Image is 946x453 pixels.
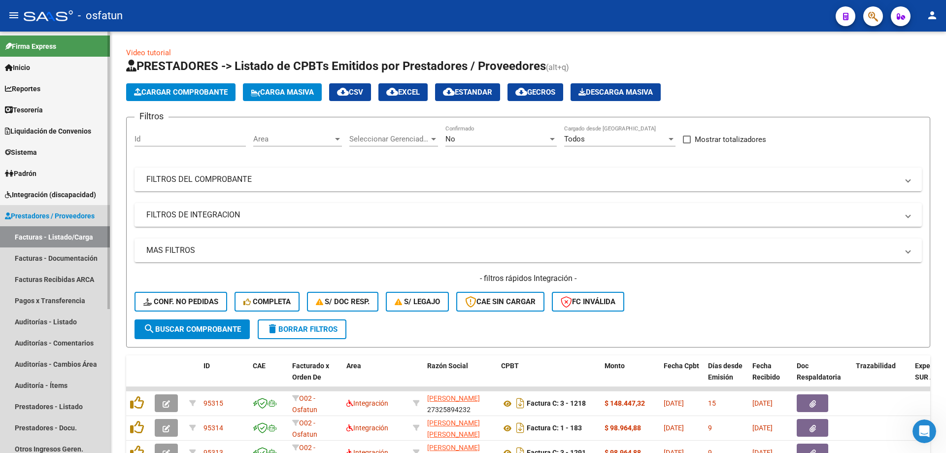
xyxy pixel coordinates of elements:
[601,355,660,399] datatable-header-cell: Monto
[342,355,409,399] datatable-header-cell: Area
[5,210,95,221] span: Prestadores / Proveedores
[5,168,36,179] span: Padrón
[386,88,420,97] span: EXCEL
[126,83,236,101] button: Cargar Comprobante
[571,83,661,101] button: Descarga Masiva
[507,83,563,101] button: Gecros
[78,5,123,27] span: - osfatun
[748,355,793,399] datatable-header-cell: Fecha Recibido
[5,126,91,137] span: Liquidación de Convenios
[527,424,582,432] strong: Factura C: 1 - 183
[427,393,493,414] div: 27325894232
[5,147,37,158] span: Sistema
[752,424,773,432] span: [DATE]
[249,355,288,399] datatable-header-cell: CAE
[797,362,841,381] span: Doc Respaldatoria
[578,88,653,97] span: Descarga Masiva
[143,325,241,334] span: Buscar Comprobante
[514,420,527,436] i: Descargar documento
[605,362,625,370] span: Monto
[346,424,388,432] span: Integración
[8,9,20,21] mat-icon: menu
[752,362,780,381] span: Fecha Recibido
[514,395,527,411] i: Descargar documento
[126,48,171,57] a: Video tutorial
[346,362,361,370] span: Area
[329,83,371,101] button: CSV
[337,88,363,97] span: CSV
[708,399,716,407] span: 15
[135,239,922,262] mat-expansion-panel-header: MAS FILTROS
[571,83,661,101] app-download-masive: Descarga masiva de comprobantes (adjuntos)
[146,209,898,220] mat-panel-title: FILTROS DE INTEGRACION
[253,362,266,370] span: CAE
[501,362,519,370] span: CPBT
[423,355,497,399] datatable-header-cell: Razón Social
[378,83,428,101] button: EXCEL
[5,62,30,73] span: Inicio
[752,399,773,407] span: [DATE]
[135,292,227,312] button: Conf. no pedidas
[664,362,699,370] span: Fecha Cpbt
[146,245,898,256] mat-panel-title: MAS FILTROS
[243,297,291,306] span: Completa
[435,83,500,101] button: Estandar
[515,88,555,97] span: Gecros
[135,168,922,191] mat-expansion-panel-header: FILTROS DEL COMPROBANTE
[5,83,40,94] span: Reportes
[5,105,43,115] span: Tesorería
[258,319,346,339] button: Borrar Filtros
[708,362,743,381] span: Días desde Emisión
[427,362,468,370] span: Razón Social
[251,88,314,97] span: Carga Masiva
[497,355,601,399] datatable-header-cell: CPBT
[235,292,300,312] button: Completa
[135,319,250,339] button: Buscar Comprobante
[427,419,480,438] span: [PERSON_NAME] [PERSON_NAME]
[561,297,615,306] span: FC Inválida
[135,273,922,284] h4: - filtros rápidos Integración -
[443,86,455,98] mat-icon: cloud_download
[143,323,155,335] mat-icon: search
[135,109,169,123] h3: Filtros
[146,174,898,185] mat-panel-title: FILTROS DEL COMPROBANTE
[704,355,748,399] datatable-header-cell: Días desde Emisión
[346,399,388,407] span: Integración
[445,135,455,143] span: No
[456,292,544,312] button: CAE SIN CARGAR
[708,424,712,432] span: 9
[349,135,429,143] span: Seleccionar Gerenciador
[660,355,704,399] datatable-header-cell: Fecha Cpbt
[292,362,329,381] span: Facturado x Orden De
[203,399,223,407] span: 95315
[386,86,398,98] mat-icon: cloud_download
[515,86,527,98] mat-icon: cloud_download
[135,203,922,227] mat-expansion-panel-header: FILTROS DE INTEGRACION
[465,297,536,306] span: CAE SIN CARGAR
[143,297,218,306] span: Conf. no pedidas
[203,362,210,370] span: ID
[443,88,492,97] span: Estandar
[427,418,493,438] div: 27416500628
[605,424,641,432] strong: $ 98.964,88
[386,292,449,312] button: S/ legajo
[552,292,624,312] button: FC Inválida
[337,86,349,98] mat-icon: cloud_download
[546,63,569,72] span: (alt+q)
[307,292,379,312] button: S/ Doc Resp.
[267,323,278,335] mat-icon: delete
[856,362,896,370] span: Trazabilidad
[203,424,223,432] span: 95314
[267,325,338,334] span: Borrar Filtros
[134,88,228,97] span: Cargar Comprobante
[605,399,645,407] strong: $ 148.447,32
[5,41,56,52] span: Firma Express
[793,355,852,399] datatable-header-cell: Doc Respaldatoria
[316,297,370,306] span: S/ Doc Resp.
[395,297,440,306] span: S/ legajo
[852,355,911,399] datatable-header-cell: Trazabilidad
[564,135,585,143] span: Todos
[200,355,249,399] datatable-header-cell: ID
[926,9,938,21] mat-icon: person
[253,135,333,143] span: Area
